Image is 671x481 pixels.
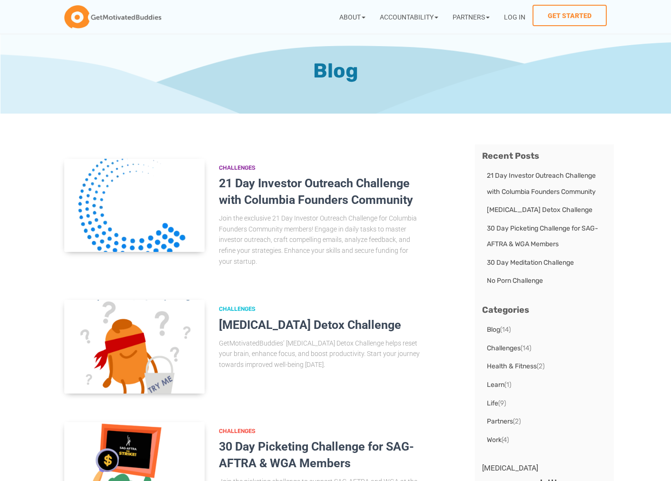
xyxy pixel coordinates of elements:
[487,206,592,214] a: [MEDICAL_DATA] Detox Challenge
[445,5,497,29] a: Partners
[219,164,256,171] a: Challenges
[219,338,421,370] p: GetMotivatedBuddies’ [MEDICAL_DATA] Detox Challenge helps reset your brain, enhance focus, and bo...
[219,176,413,207] a: 21 Day Investor Outreach Challenge with Columbia Founders Community
[487,393,607,412] li: (9)
[487,277,543,285] a: No Porn Challenge
[487,326,500,334] a: Blog
[64,159,205,252] img: Columbia Founders Community Logo
[487,344,521,352] a: Challenges
[533,5,607,26] a: Get Started
[487,362,537,370] a: Health & Fitness
[219,213,421,267] p: Join the exclusive 21 Day Investor Outreach Challenge for Columbia Founders Community members! En...
[487,430,607,448] li: (4)
[373,5,445,29] a: Accountability
[487,417,513,425] a: Partners
[487,381,504,389] a: Learn
[487,224,598,249] a: 30 Day Picketing Challenge for SAG-AFTRA & WGA Members
[64,5,161,29] img: GetMotivatedBuddies
[487,338,607,356] li: (14)
[487,322,607,338] li: (14)
[482,463,538,472] a: abstinence (2 items)
[219,440,414,470] a: 30 Day Picketing Challenge for SAG-AFTRA & WGA Members
[487,399,498,407] a: Life
[64,300,205,394] img: Dopamine Detox Challenge
[111,57,561,85] h1: Blog
[487,375,607,393] li: (1)
[487,356,607,375] li: (2)
[487,411,607,430] li: (2)
[487,259,574,267] a: 30 Day Meditation Challenge
[219,428,256,434] a: Challenges
[64,159,205,252] a: 21 Day Investor Outreach Challenge with Columbia Founders Community
[482,303,607,317] h5: Categories
[497,5,533,29] a: Log In
[219,318,401,332] a: [MEDICAL_DATA] Detox Challenge
[219,306,256,312] a: Challenges
[487,436,502,444] a: Work
[332,5,373,29] a: About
